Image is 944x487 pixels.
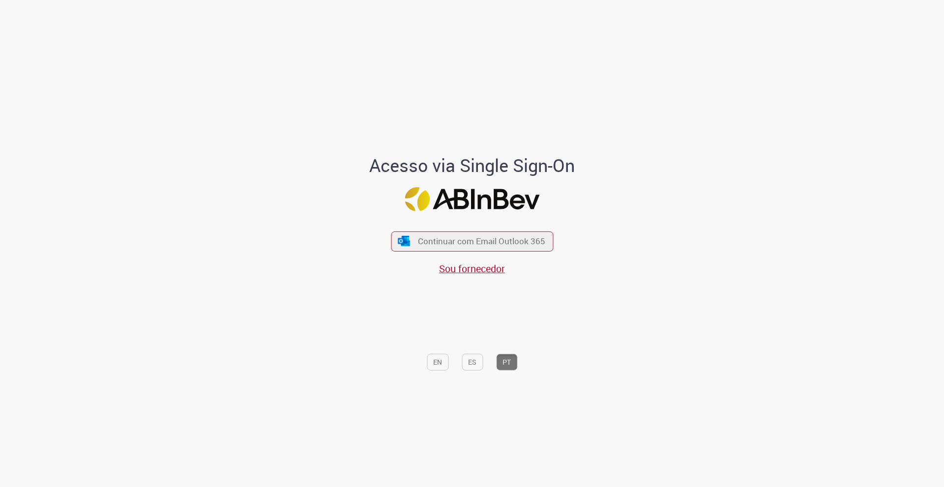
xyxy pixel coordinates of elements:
h1: Acesso via Single Sign-On [336,156,609,175]
button: PT [496,354,517,371]
span: Continuar com Email Outlook 365 [418,236,545,247]
img: Logo ABInBev [405,187,539,211]
button: ícone Azure/Microsoft 360 Continuar com Email Outlook 365 [391,231,553,251]
a: Sou fornecedor [439,262,505,275]
button: ES [462,354,483,371]
button: EN [427,354,448,371]
img: ícone Azure/Microsoft 360 [397,236,411,246]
